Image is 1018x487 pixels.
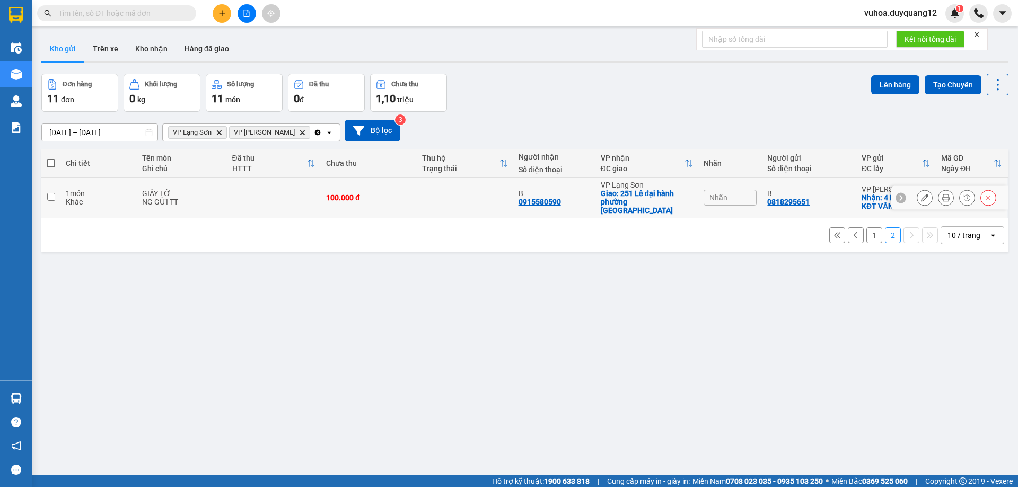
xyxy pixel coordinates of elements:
div: 10 / trang [947,230,980,241]
img: warehouse-icon [11,42,22,54]
button: Đã thu0đ [288,74,365,112]
button: 2 [885,227,901,243]
div: Số lượng [227,81,254,88]
input: Tìm tên, số ĐT hoặc mã đơn [58,7,183,19]
div: GIẤY TỜ [142,189,222,198]
div: Khác [66,198,131,206]
div: Đã thu [232,154,307,162]
button: caret-down [993,4,1012,23]
div: Chưa thu [326,159,411,167]
span: 11 [47,92,59,105]
span: caret-down [998,8,1007,18]
img: icon-new-feature [950,8,960,18]
span: 1 [958,5,961,12]
span: plus [218,10,226,17]
span: file-add [243,10,250,17]
span: Miền Nam [692,475,823,487]
img: solution-icon [11,122,22,133]
button: Kho gửi [41,36,84,61]
div: VP [PERSON_NAME] [862,185,931,193]
div: Thu hộ [422,154,499,162]
img: warehouse-icon [11,95,22,107]
span: VP Lạng Sơn [173,128,212,137]
div: NG GỬI TT [142,198,222,206]
div: 1 món [66,189,131,198]
img: warehouse-icon [11,69,22,80]
span: đ [300,95,304,104]
span: món [225,95,240,104]
span: 0 [294,92,300,105]
span: đơn [61,95,74,104]
div: Mã GD [941,154,994,162]
button: Số lượng11món [206,74,283,112]
span: triệu [397,95,414,104]
img: warehouse-icon [11,393,22,404]
th: Toggle SortBy [856,149,936,178]
span: Miền Bắc [831,475,908,487]
button: Bộ lọc [345,120,400,141]
span: VP Minh Khai, close by backspace [229,126,310,139]
button: aim [262,4,280,23]
div: ĐC giao [601,164,685,173]
span: VP Lạng Sơn, close by backspace [168,126,227,139]
svg: Delete [299,129,305,136]
div: Sửa đơn hàng [917,190,933,206]
div: Khối lượng [145,81,177,88]
svg: open [325,128,334,137]
div: Giao: 251 Lê đại hành phường đông kinh [601,189,694,215]
span: kg [137,95,145,104]
div: Số điện thoại [767,164,850,173]
img: logo-vxr [9,7,23,23]
div: ĐC lấy [862,164,922,173]
div: VP nhận [601,154,685,162]
div: B [767,189,850,198]
button: Hàng đã giao [176,36,238,61]
div: VP gửi [862,154,922,162]
span: Cung cấp máy in - giấy in: [607,475,690,487]
span: notification [11,441,21,451]
span: | [916,475,917,487]
span: 1,10 [376,92,396,105]
span: Nhãn [709,193,727,202]
span: 11 [212,92,223,105]
input: Selected VP Lạng Sơn, VP Minh Khai. [312,127,313,138]
div: Ghi chú [142,164,222,173]
button: 1 [866,227,882,243]
sup: 1 [956,5,963,12]
button: file-add [238,4,256,23]
div: Nhận: 4 LIỀN KỀ 4 KĐT VĂN KHÊ HĐ [862,193,931,210]
input: Select a date range. [42,124,157,141]
th: Toggle SortBy [227,149,321,178]
button: Lên hàng [871,75,919,94]
span: question-circle [11,417,21,427]
div: Người nhận [519,153,590,161]
div: 100.000 đ [326,193,411,202]
strong: 1900 633 818 [544,477,590,485]
button: Kết nối tổng đài [896,31,964,48]
div: Đã thu [309,81,329,88]
div: Người gửi [767,154,850,162]
div: VP Lạng Sơn [601,181,694,189]
span: Kết nối tổng đài [905,33,956,45]
span: ⚪️ [826,479,829,483]
div: Tên món [142,154,222,162]
div: 0818295651 [767,198,810,206]
div: Đơn hàng [63,81,92,88]
input: Nhập số tổng đài [702,31,888,48]
span: VP Minh Khai [234,128,295,137]
th: Toggle SortBy [936,149,1007,178]
button: plus [213,4,231,23]
svg: Clear all [313,128,322,137]
div: Ngày ĐH [941,164,994,173]
span: Hỗ trợ kỹ thuật: [492,475,590,487]
svg: Delete [216,129,222,136]
div: Chưa thu [391,81,418,88]
span: 0 [129,92,135,105]
sup: 3 [395,114,406,125]
button: Khối lượng0kg [124,74,200,112]
th: Toggle SortBy [417,149,513,178]
div: Chi tiết [66,159,131,167]
span: | [598,475,599,487]
span: copyright [959,477,967,485]
button: Kho nhận [127,36,176,61]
